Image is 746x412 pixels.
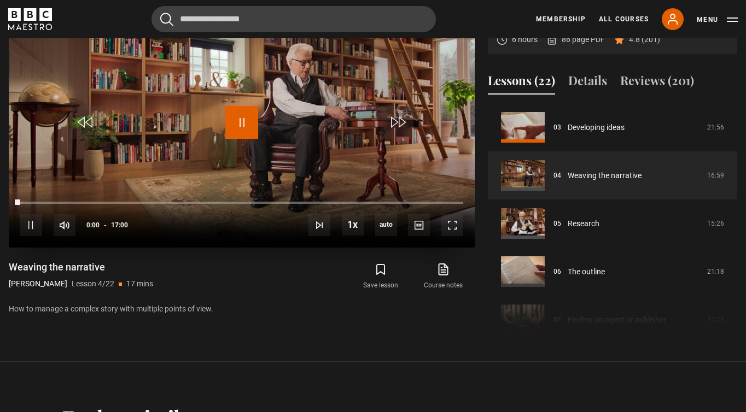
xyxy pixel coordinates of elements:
svg: BBC Maestro [8,8,52,30]
button: Lessons (22) [488,72,555,95]
button: Playback Rate [342,214,364,236]
a: Research [568,218,599,229]
a: Membership [536,14,586,24]
button: Next Lesson [308,214,330,236]
p: Lesson 4/22 [72,278,114,290]
button: Mute [54,214,75,236]
input: Search [151,6,436,32]
p: [PERSON_NAME] [9,278,67,290]
button: Captions [408,214,430,236]
h1: Weaving the narrative [9,261,153,274]
button: Submit the search query [160,13,173,26]
button: Pause [20,214,42,236]
button: Fullscreen [441,214,463,236]
button: Reviews (201) [620,72,694,95]
span: 0:00 [86,215,100,235]
span: - [104,221,107,229]
a: 86 page PDF [546,34,605,45]
a: Developing ideas [568,122,625,133]
a: All Courses [599,14,649,24]
p: 17 mins [126,278,153,290]
a: Weaving the narrative [568,170,642,181]
button: Details [568,72,607,95]
p: How to manage a complex story with multiple points of view. [9,303,475,315]
button: Toggle navigation [697,14,738,25]
button: Save lesson [349,261,412,292]
p: 6 hours [512,34,538,45]
span: auto [375,214,397,236]
a: The outline [568,266,605,278]
a: Course notes [412,261,475,292]
span: 17:00 [111,215,128,235]
div: Progress Bar [20,202,463,204]
div: Current quality: 720p [375,214,397,236]
p: 4.8 (201) [629,34,660,45]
